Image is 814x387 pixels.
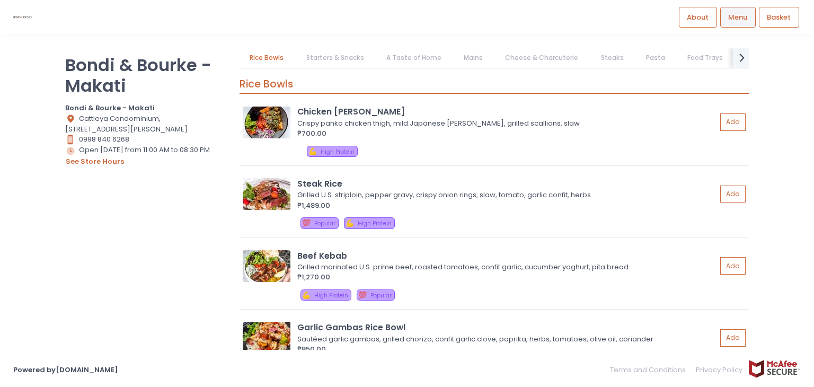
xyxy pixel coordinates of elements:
span: 💯 [302,218,311,228]
span: High Protein [314,292,348,300]
div: Cattleya Condominium, [STREET_ADDRESS][PERSON_NAME] [65,113,226,135]
a: Cheese & Charcuterie [495,48,589,68]
div: Chicken [PERSON_NAME] [297,105,716,118]
a: Privacy Policy [691,359,748,380]
img: Steak Rice [243,178,290,210]
img: Chicken Katsu Curry [243,107,290,138]
a: Pasta [635,48,675,68]
div: Beef Kebab [297,250,716,262]
a: Powered by[DOMAIN_NAME] [13,365,118,375]
div: Crispy panko chicken thigh, mild Japanese [PERSON_NAME], grilled scallions, slaw [297,118,713,129]
span: Popular [314,219,335,227]
span: Menu [728,12,747,23]
button: Add [720,113,746,131]
span: 💯 [358,290,367,300]
span: Popular [370,292,392,300]
span: High Protein [358,219,392,227]
div: ₱1,270.00 [297,272,716,283]
span: High Protein [321,148,355,156]
img: mcafee-secure [748,359,801,378]
b: Bondi & Bourke - Makati [65,103,155,113]
span: Rice Bowls [240,77,293,91]
a: Food Trays [677,48,733,68]
div: 0998 840 6268 [65,134,226,145]
button: Add [720,329,746,347]
a: Mains [454,48,493,68]
p: Bondi & Bourke - Makati [65,55,226,96]
div: ₱850.00 [297,344,716,355]
img: Garlic Gambas Rice Bowl [243,322,290,354]
img: Beef Kebab [243,250,290,282]
a: Steaks [590,48,634,68]
div: Garlic Gambas Rice Bowl [297,321,716,333]
div: Open [DATE] from 11:00 AM to 08:30 PM [65,145,226,167]
a: Terms and Conditions [610,359,691,380]
div: Grilled U.S. striploin, pepper gravy, crispy onion rings, slaw, tomato, garlic confit, herbs [297,190,713,200]
img: logo [13,8,32,27]
a: Rice Bowls [240,48,294,68]
span: 💪 [308,146,317,156]
div: Grilled marinated U.S. prime beef, roasted tomatoes, confit garlic, cucumber yoghurt, pita bread [297,262,713,272]
a: Starters & Snacks [296,48,374,68]
div: ₱700.00 [297,128,716,139]
a: Menu [720,7,756,27]
span: 💪 [346,218,354,228]
button: see store hours [65,156,125,168]
div: ₱1,489.00 [297,200,716,211]
span: 💪 [302,290,311,300]
div: Sautéed garlic gambas, grilled chorizo, confit garlic clove, paprika, herbs, tomatoes, olive oil,... [297,334,713,345]
span: Basket [767,12,791,23]
a: A Taste of Home [376,48,452,68]
button: Add [720,257,746,275]
a: About [679,7,717,27]
span: About [687,12,709,23]
div: Steak Rice [297,178,716,190]
button: Add [720,186,746,203]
